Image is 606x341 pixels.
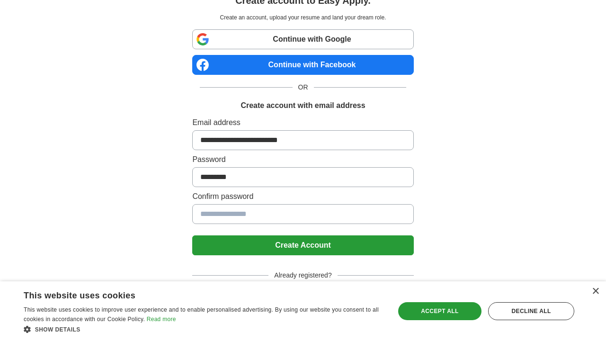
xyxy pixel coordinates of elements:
span: Already registered? [268,270,337,280]
span: OR [293,82,314,92]
a: Read more, opens a new window [147,316,176,323]
span: Show details [35,326,80,333]
label: Confirm password [192,191,413,202]
label: Email address [192,117,413,128]
a: Continue with Facebook [192,55,413,75]
button: Create Account [192,235,413,255]
div: This website uses cookies [24,287,360,301]
a: Continue with Google [192,29,413,49]
p: Create an account, upload your resume and land your dream role. [194,13,411,22]
div: Decline all [488,302,574,320]
div: Accept all [398,302,481,320]
div: Show details [24,324,384,334]
span: This website uses cookies to improve user experience and to enable personalised advertising. By u... [24,306,379,323]
div: Close [592,288,599,295]
label: Password [192,154,413,165]
h1: Create account with email address [241,100,365,111]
